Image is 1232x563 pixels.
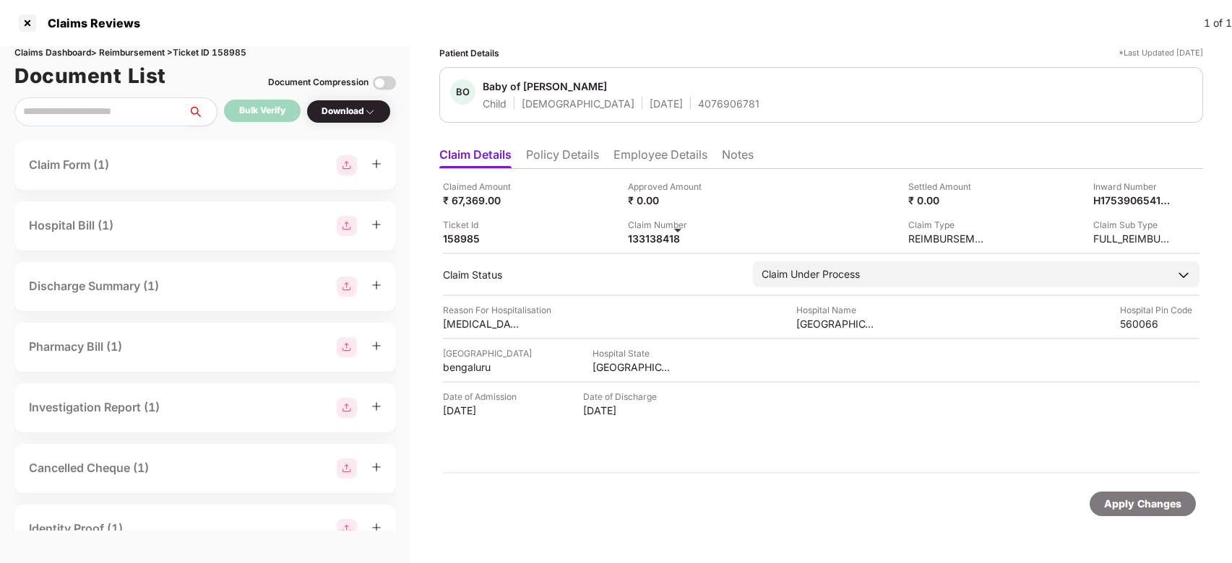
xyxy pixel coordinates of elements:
[337,155,357,175] img: svg+xml;base64,PHN2ZyBpZD0iR3JvdXBfMjg4MTMiIGRhdGEtbmFtZT0iR3JvdXAgMjg4MTMiIHhtbG5zPSJodHRwOi8vd3...
[337,398,357,418] img: svg+xml;base64,PHN2ZyBpZD0iR3JvdXBfMjg4MTMiIGRhdGEtbmFtZT0iR3JvdXAgMjg4MTMiIHhtbG5zPSJodHRwOi8vd3...
[29,398,160,416] div: Investigation Report (1)
[373,71,396,95] img: svg+xml;base64,PHN2ZyBpZD0iVG9nZ2xlLTMyeDMyIiB4bWxucz0iaHR0cDovL3d3dy53My5vcmcvMjAwMC9zdmciIHdpZH...
[29,217,113,235] div: Hospital Bill (1)
[593,346,672,360] div: Hospital State
[439,46,499,60] div: Patient Details
[1093,180,1173,193] div: Inward Number
[187,106,217,118] span: search
[439,147,512,168] li: Claim Details
[526,147,599,168] li: Policy Details
[443,268,738,281] div: Claim Status
[1119,46,1203,60] div: *Last Updated [DATE]
[337,216,357,236] img: svg+xml;base64,PHN2ZyBpZD0iR3JvdXBfMjg4MTMiIGRhdGEtbmFtZT0iR3JvdXAgMjg4MTMiIHhtbG5zPSJodHRwOi8vd3...
[1120,317,1199,331] div: 560066
[187,97,217,126] button: search
[371,523,382,533] span: plus
[14,60,166,92] h1: Document List
[29,520,123,538] div: Identity Proof (1)
[371,159,382,169] span: plus
[443,390,522,403] div: Date of Admission
[796,317,876,331] div: [GEOGRAPHIC_DATA]
[443,193,522,207] div: ₹ 67,369.00
[650,97,683,110] div: [DATE]
[762,266,860,282] div: Claim Under Process
[522,97,634,110] div: [DEMOGRAPHIC_DATA]
[908,180,988,193] div: Settled Amount
[443,232,522,245] div: 158985
[483,97,507,110] div: Child
[337,337,357,357] img: svg+xml;base64,PHN2ZyBpZD0iR3JvdXBfMjg4MTMiIGRhdGEtbmFtZT0iR3JvdXAgMjg4MTMiIHhtbG5zPSJodHRwOi8vd3...
[583,403,663,417] div: [DATE]
[908,193,988,207] div: ₹ 0.00
[908,232,988,245] div: REIMBURSEMENT
[1093,193,1173,207] div: H1753906541167805820
[29,156,109,174] div: Claim Form (1)
[443,317,522,331] div: [MEDICAL_DATA]
[443,346,532,360] div: [GEOGRAPHIC_DATA]
[796,303,876,317] div: Hospital Name
[593,360,672,374] div: [GEOGRAPHIC_DATA]
[371,219,382,230] span: plus
[443,403,522,417] div: [DATE]
[29,459,149,477] div: Cancelled Cheque (1)
[1093,232,1173,245] div: FULL_REIMBURSEMENT
[1120,303,1199,317] div: Hospital Pin Code
[1176,268,1191,282] img: downArrowIcon
[443,303,551,317] div: Reason For Hospitalisation
[613,147,707,168] li: Employee Details
[268,76,369,90] div: Document Compression
[29,277,159,295] div: Discharge Summary (1)
[337,458,357,479] img: svg+xml;base64,PHN2ZyBpZD0iR3JvdXBfMjg4MTMiIGRhdGEtbmFtZT0iR3JvdXAgMjg4MTMiIHhtbG5zPSJodHRwOi8vd3...
[628,232,707,245] div: 133138418
[322,105,376,118] div: Download
[239,104,285,118] div: Bulk Verify
[628,180,707,193] div: Approved Amount
[371,280,382,290] span: plus
[443,360,522,374] div: bengaluru
[39,16,140,30] div: Claims Reviews
[443,218,522,232] div: Ticket Id
[722,147,754,168] li: Notes
[371,341,382,351] span: plus
[628,193,707,207] div: ₹ 0.00
[1104,496,1181,512] div: Apply Changes
[14,46,396,60] div: Claims Dashboard > Reimbursement > Ticket ID 158985
[443,180,522,193] div: Claimed Amount
[1093,218,1173,232] div: Claim Sub Type
[337,519,357,539] img: svg+xml;base64,PHN2ZyBpZD0iR3JvdXBfMjg4MTMiIGRhdGEtbmFtZT0iR3JvdXAgMjg4MTMiIHhtbG5zPSJodHRwOi8vd3...
[1204,15,1232,31] div: 1 of 1
[450,79,475,105] div: BO
[29,338,122,356] div: Pharmacy Bill (1)
[908,218,988,232] div: Claim Type
[628,218,707,232] div: Claim Number
[364,106,376,118] img: svg+xml;base64,PHN2ZyBpZD0iRHJvcGRvd24tMzJ4MzIiIHhtbG5zPSJodHRwOi8vd3d3LnczLm9yZy8yMDAwL3N2ZyIgd2...
[371,462,382,472] span: plus
[337,276,357,297] img: svg+xml;base64,PHN2ZyBpZD0iR3JvdXBfMjg4MTMiIGRhdGEtbmFtZT0iR3JvdXAgMjg4MTMiIHhtbG5zPSJodHRwOi8vd3...
[483,79,607,93] div: Baby of [PERSON_NAME]
[371,401,382,411] span: plus
[583,390,663,403] div: Date of Discharge
[698,97,759,110] div: 4076906781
